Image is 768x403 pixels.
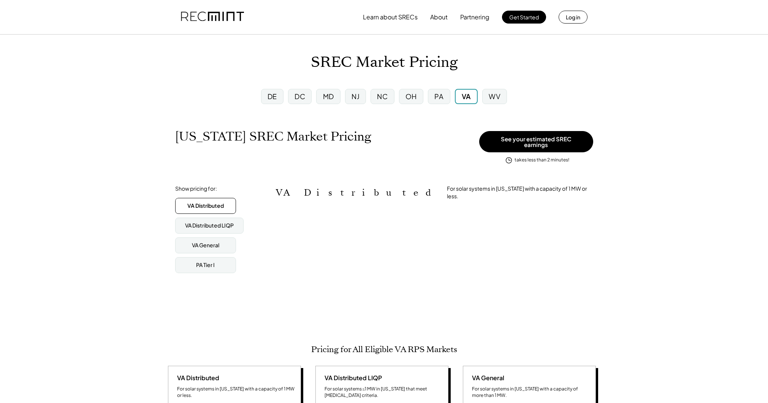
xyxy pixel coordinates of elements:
h1: [US_STATE] SREC Market Pricing [175,129,371,144]
div: DC [295,92,305,101]
div: For solar systems in [US_STATE] with a capacity of 1 MW or less. [447,185,593,200]
div: VA Distributed LIQP [321,374,382,382]
button: About [430,9,448,25]
button: Log in [559,11,587,24]
button: See your estimated SREC earnings [479,131,593,152]
div: For solar systems ≤1 MW in [US_STATE] that meet [MEDICAL_DATA] criteria. [325,386,442,399]
div: VA Distributed LIQP [185,222,234,229]
div: PA [434,92,443,101]
div: For solar systems in [US_STATE] with a capacity of 1 MW or less. [177,386,295,399]
div: PA Tier I [196,261,215,269]
div: DE [268,92,277,101]
h1: SREC Market Pricing [311,54,458,71]
h2: VA Distributed [276,187,435,198]
div: For solar systems in [US_STATE] with a capacity of more than 1 MW. [472,386,590,399]
div: VA Distributed [174,374,219,382]
div: MD [323,92,334,101]
div: VA Distributed [187,202,224,210]
div: WV [489,92,500,101]
button: Partnering [460,9,489,25]
div: OH [405,92,417,101]
div: takes less than 2 minutes! [515,157,569,163]
div: VA General [192,242,219,249]
img: recmint-logotype%403x.png [181,4,244,30]
div: NJ [352,92,359,101]
button: Learn about SRECs [363,9,418,25]
h2: Pricing for All Eligible VA RPS Markets [311,345,457,354]
div: NC [377,92,388,101]
div: Show pricing for: [175,185,217,193]
div: VA General [469,374,504,382]
button: Get Started [502,11,546,24]
div: VA [462,92,471,101]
